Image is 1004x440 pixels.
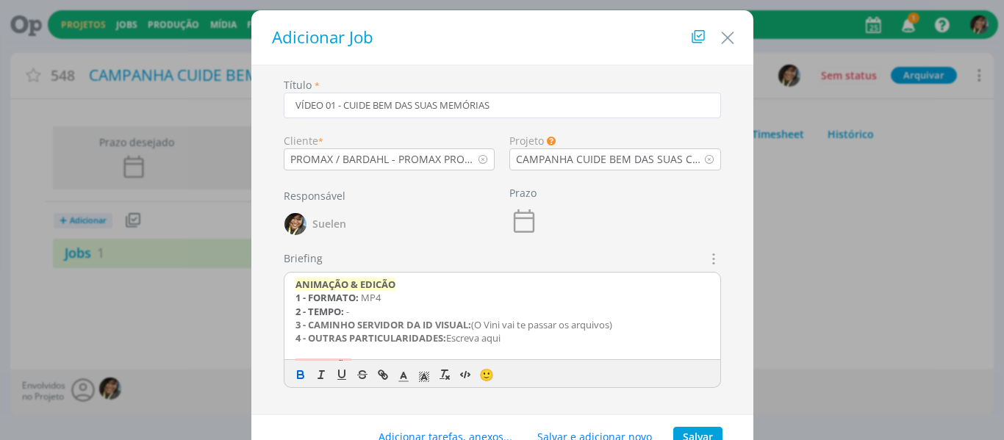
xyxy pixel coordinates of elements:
button: Close [717,20,739,49]
div: CAMPANHA CUIDE BEM DAS SUAS CONQUISTAS - 2025 [510,151,704,167]
div: PROMAX / BARDAHL - PROMAX PRODUTOS MÁXIMOS S/A INDÚSTRIA E COMÉRCIO [290,151,478,167]
span: Suelen [312,219,346,229]
button: 🙂 [476,366,496,383]
div: PROMAX / BARDAHL - PROMAX PRODUTOS MÁXIMOS S/A INDÚSTRIA E COMÉRCIO [284,151,478,167]
span: - [346,305,349,318]
strong: 1 - FORMATO: [295,291,359,304]
strong: 2 - TEMPO: [295,305,344,318]
span: Cor de Fundo [414,366,434,383]
strong: 4 - OUTRAS PARTICULARIDADES: [295,331,446,345]
div: CAMPANHA CUIDE BEM DAS SUAS CONQUISTAS - 2025 [516,151,704,167]
span: Cor do Texto [393,366,414,383]
strong: ANIMAÇÃO & EDICÃO [295,278,395,291]
strong: ALTERAÇÃO [295,358,351,372]
span: MP4 [361,291,381,304]
label: Título [284,77,312,93]
button: SSuelen [284,209,347,239]
label: Prazo [509,185,537,201]
h1: Adicionar Job [266,25,739,50]
span: Escreva aqui [446,331,501,345]
label: Briefing [284,250,323,266]
span: (O Vini vai te passar os arquivos) [471,318,612,331]
div: Cliente [284,133,495,148]
div: Projeto [509,133,721,148]
img: S [284,213,306,235]
strong: 3 - CAMINHO SERVIDOR DA ID VISUAL: [295,318,471,331]
span: 🙂 [479,367,494,383]
label: Responsável [284,188,345,203]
